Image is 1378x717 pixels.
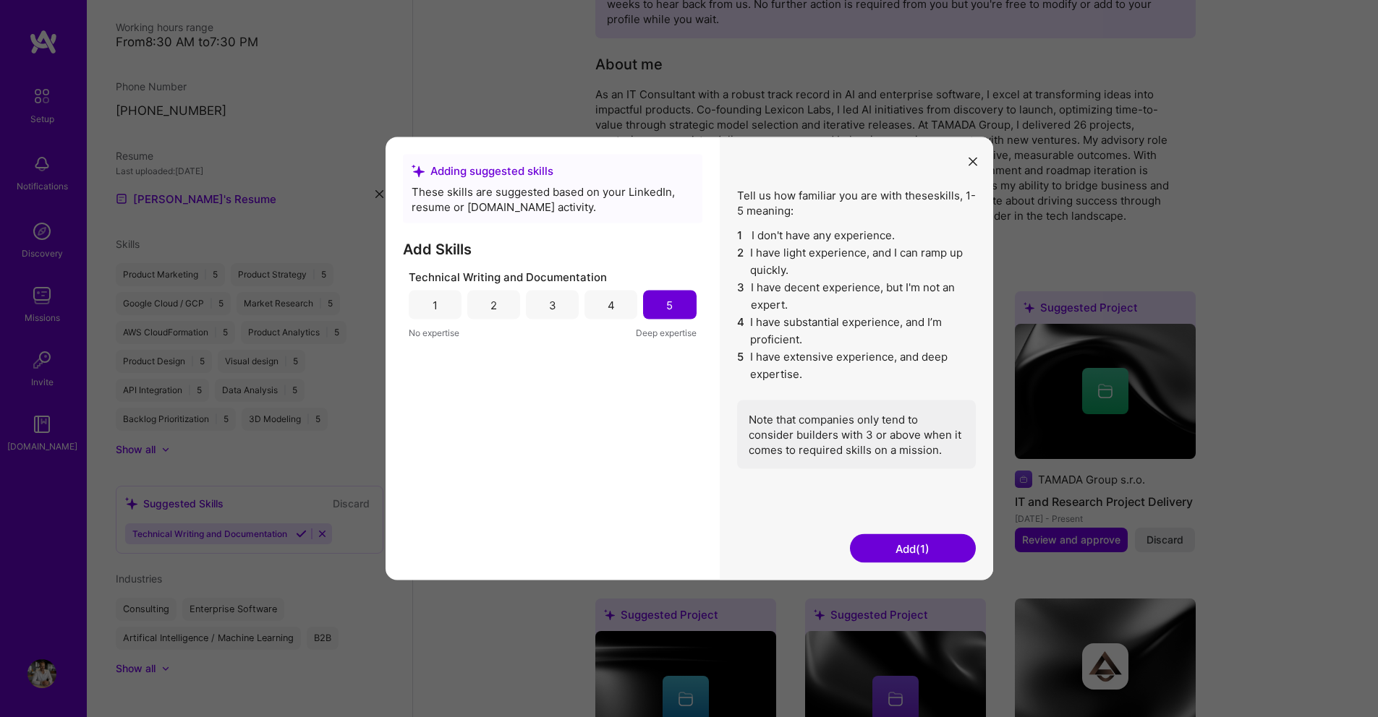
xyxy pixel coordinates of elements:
[737,348,976,383] li: I have extensive experience, and deep expertise.
[737,244,976,279] li: I have light experience, and I can ramp up quickly.
[737,314,976,348] li: I have substantial experience, and I’m proficient.
[969,157,977,166] i: icon Close
[737,227,976,244] li: I don't have any experience.
[549,297,556,312] div: 3
[666,297,673,312] div: 5
[409,325,459,340] span: No expertise
[412,164,425,177] i: icon SuggestedTeams
[412,184,694,215] div: These skills are suggested based on your LinkedIn, resume or [DOMAIN_NAME] activity.
[433,297,438,312] div: 1
[850,534,976,563] button: Add(1)
[737,314,745,348] span: 4
[386,137,993,580] div: modal
[737,188,976,469] div: Tell us how familiar you are with these skills , 1-5 meaning:
[409,270,607,285] span: Technical Writing and Documentation
[737,227,746,244] span: 1
[737,244,745,279] span: 2
[737,279,745,314] span: 3
[737,400,976,469] div: Note that companies only tend to consider builders with 3 or above when it comes to required skil...
[412,163,694,179] div: Adding suggested skills
[636,325,697,340] span: Deep expertise
[608,297,615,312] div: 4
[403,241,702,258] h3: Add Skills
[737,348,745,383] span: 5
[490,297,497,312] div: 2
[737,279,976,314] li: I have decent experience, but I'm not an expert.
